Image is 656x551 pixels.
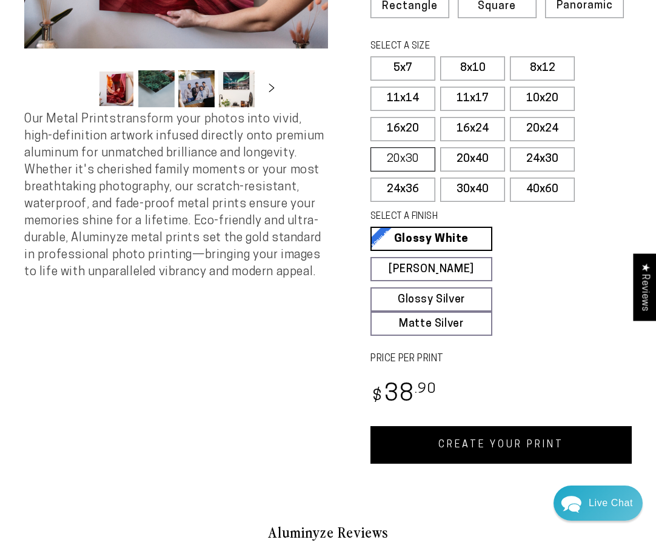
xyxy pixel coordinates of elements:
button: Load image 1 in gallery view [98,70,135,107]
label: 10x20 [510,87,575,111]
span: $ [372,389,383,405]
button: Slide left [68,76,95,102]
label: 24x30 [510,147,575,172]
label: 8x10 [440,56,505,81]
div: Contact Us Directly [589,486,633,521]
label: 20x24 [510,117,575,141]
label: 16x24 [440,117,505,141]
legend: SELECT A FINISH [370,210,523,224]
button: Load image 3 in gallery view [178,70,215,107]
span: Square [478,1,516,12]
label: 20x40 [440,147,505,172]
a: [PERSON_NAME] [370,257,492,281]
label: 40x60 [510,178,575,202]
span: Our Metal Prints transform your photos into vivid, high-definition artwork infused directly onto ... [24,113,324,278]
sup: .90 [415,382,437,396]
a: CREATE YOUR PRINT [370,426,632,464]
div: Click to open Judge.me floating reviews tab [633,253,656,321]
label: PRICE PER PRINT [370,352,632,366]
label: 11x17 [440,87,505,111]
label: 11x14 [370,87,435,111]
label: 16x20 [370,117,435,141]
label: 24x36 [370,178,435,202]
a: Matte Silver [370,312,492,336]
a: Glossy Silver [370,287,492,312]
div: Chat widget toggle [554,486,643,521]
bdi: 38 [370,383,437,407]
button: Slide right [258,76,285,102]
label: 5x7 [370,56,435,81]
label: 30x40 [440,178,505,202]
label: 20x30 [370,147,435,172]
label: 8x12 [510,56,575,81]
span: Rectangle [382,1,438,12]
h2: Aluminyze Reviews [34,522,622,543]
button: Load image 2 in gallery view [138,70,175,107]
a: Glossy White [370,227,492,251]
button: Load image 4 in gallery view [218,70,255,107]
legend: SELECT A SIZE [370,40,523,53]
